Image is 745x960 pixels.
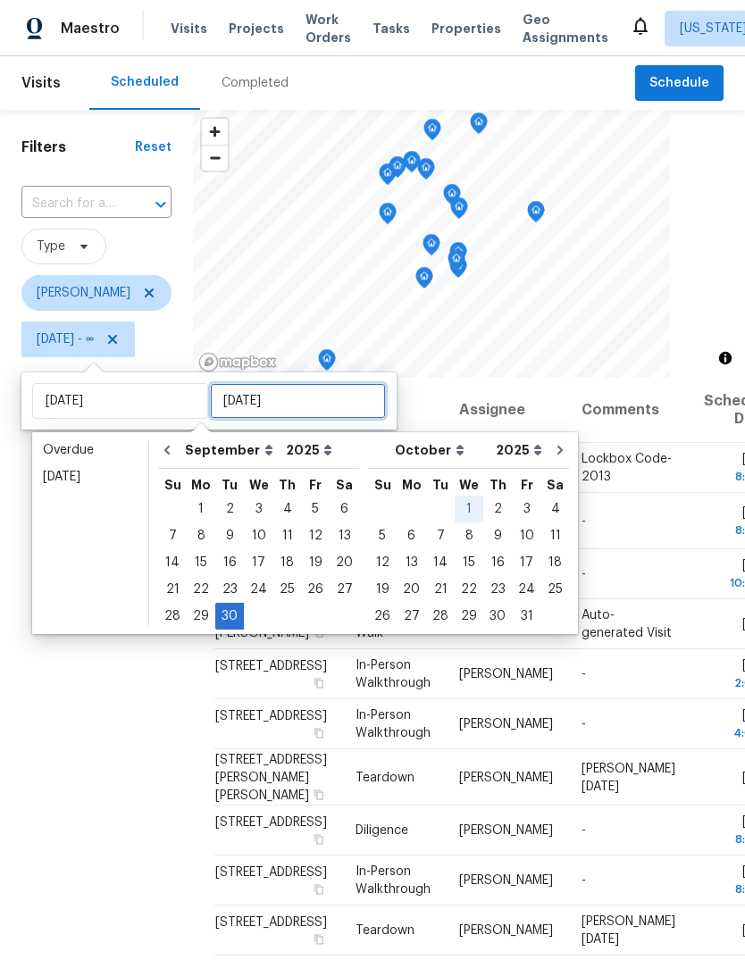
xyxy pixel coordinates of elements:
div: Sun Sep 14 2025 [158,549,187,576]
span: Diligence [356,824,408,837]
span: In-Person Walkthrough [356,659,431,689]
abbr: Thursday [279,479,296,491]
div: 9 [483,523,512,548]
abbr: Wednesday [249,479,269,491]
div: Map marker [423,119,441,146]
div: Sun Sep 07 2025 [158,522,187,549]
span: [PERSON_NAME] [DATE] [582,762,675,792]
div: Tue Oct 21 2025 [426,576,455,603]
input: Search for an address... [21,190,121,218]
input: Mon, Sep 28 [210,383,386,419]
span: Type [37,238,65,255]
span: [PERSON_NAME] [459,924,553,937]
button: Copy Address [311,624,327,640]
h1: Filters [21,138,135,156]
a: Mapbox homepage [198,352,277,372]
div: 22 [455,577,483,602]
div: Thu Sep 18 2025 [273,549,301,576]
div: 20 [330,550,359,575]
div: Tue Sep 09 2025 [215,522,244,549]
div: Wed Sep 24 2025 [244,576,273,603]
div: 25 [273,577,301,602]
div: 4 [273,497,301,522]
div: 19 [368,577,397,602]
div: 2 [483,497,512,522]
div: Sun Sep 21 2025 [158,576,187,603]
div: Mon Sep 15 2025 [187,549,215,576]
div: Thu Oct 02 2025 [483,496,512,522]
span: In-Person Walkthrough [356,709,431,739]
div: Fri Sep 19 2025 [301,549,330,576]
div: Reset [135,138,172,156]
div: Sun Sep 28 2025 [158,603,187,630]
div: Sat Sep 20 2025 [330,549,359,576]
div: 14 [158,550,187,575]
div: 12 [301,523,330,548]
span: Day One Walk [356,609,406,639]
div: Tue Oct 14 2025 [426,549,455,576]
span: [PERSON_NAME] [459,718,553,730]
span: In-Person Walkthrough [356,865,431,896]
div: 11 [541,523,569,548]
div: Map marker [318,349,336,377]
div: Completed [222,74,289,92]
div: Scheduled [111,73,179,91]
th: Comments [567,378,690,443]
div: 1 [455,497,483,522]
select: Year [281,437,337,463]
div: 29 [187,604,215,629]
div: Thu Oct 30 2025 [483,603,512,630]
div: 15 [455,550,483,575]
div: 5 [368,523,397,548]
div: Tue Sep 02 2025 [215,496,244,522]
div: 23 [215,577,244,602]
div: Wed Oct 15 2025 [455,549,483,576]
div: Map marker [415,267,433,295]
div: Fri Oct 03 2025 [512,496,541,522]
div: 27 [397,604,426,629]
select: Month [390,437,491,463]
div: Map marker [403,151,421,179]
span: Toggle attribution [720,348,731,368]
div: Overdue [43,441,138,459]
span: Geo Assignments [523,11,608,46]
div: 16 [215,550,244,575]
div: 28 [158,604,187,629]
div: 13 [397,550,426,575]
canvas: Map [193,110,670,378]
abbr: Tuesday [432,479,448,491]
div: 8 [455,523,483,548]
button: Zoom out [202,145,228,171]
button: Schedule [635,65,724,102]
abbr: Monday [191,479,211,491]
div: 18 [273,550,301,575]
div: Fri Oct 31 2025 [512,603,541,630]
abbr: Saturday [336,479,353,491]
div: 6 [397,523,426,548]
div: Mon Oct 27 2025 [397,603,426,630]
button: Toggle attribution [715,347,736,369]
div: 14 [426,550,455,575]
div: 3 [512,497,541,522]
ul: Date picker shortcuts [37,437,144,630]
div: 26 [301,577,330,602]
div: Sat Oct 11 2025 [541,522,569,549]
div: Map marker [379,203,397,230]
div: Sun Oct 12 2025 [368,549,397,576]
div: Tue Sep 23 2025 [215,576,244,603]
button: Copy Address [311,881,327,897]
div: Sun Oct 19 2025 [368,576,397,603]
span: [DATE] - ∞ [37,330,94,348]
span: [PERSON_NAME] [459,668,553,680]
div: Fri Oct 10 2025 [512,522,541,549]
div: 7 [426,523,455,548]
div: Sun Oct 05 2025 [368,522,397,549]
div: 22 [187,577,215,602]
div: Sat Sep 06 2025 [330,496,359,522]
button: Go to next month [547,432,573,468]
div: Mon Sep 08 2025 [187,522,215,549]
abbr: Tuesday [222,479,238,491]
div: Fri Sep 05 2025 [301,496,330,522]
select: Year [491,437,547,463]
div: 13 [330,523,359,548]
